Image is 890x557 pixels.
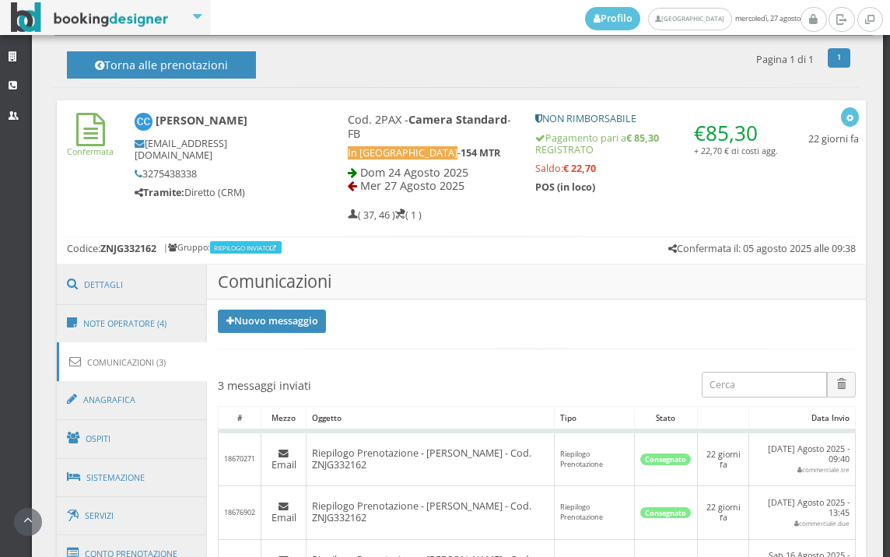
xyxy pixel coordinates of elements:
span: Mer 27 Agosto 2025 [360,178,464,193]
button: Torna alle prenotazioni [67,51,256,79]
h3: Comunicazioni [207,264,866,300]
h5: Email [267,447,300,471]
b: Camera Standard [408,112,507,127]
h5: Codice: [67,243,156,254]
a: Ospiti [57,419,208,459]
div: Tipo [555,407,633,429]
td: Riepilogo Prenotazione [555,486,634,540]
b: POS (in loco) [535,180,595,194]
a: 1 [828,48,850,68]
span: Dom 24 Agosto 2025 [360,165,468,180]
h5: Saldo: [535,163,777,174]
a: Note Operatore (4) [57,303,208,344]
div: Consegnato [640,507,692,518]
td: Riepilogo Prenotazione [555,431,634,486]
span: mercoledì, 27 agosto [585,7,801,30]
h5: Pagamento pari a REGISTRATO [535,132,777,156]
div: Stato [635,407,697,429]
div: Consegnato [640,454,692,464]
div: Oggetto [307,407,554,429]
h6: 22 giorni fa [703,503,743,523]
a: Servizi [57,496,208,536]
h6: | Gruppo: [163,243,283,253]
b: 154 MTR [461,146,500,159]
small: commerciale.due [794,519,850,527]
td: 18676902 [218,486,261,540]
h5: 3275438338 [135,168,295,180]
h5: - [348,147,515,159]
b: ZNJG332162 [100,242,156,255]
h6: [DATE] Agosto 2025 - 13:45 [755,498,850,528]
small: commerciale.tre [797,465,850,474]
h5: Riepilogo Prenotazione - [PERSON_NAME] - Cod. ZNJG332162 [312,500,548,524]
small: + 22,70 € di costi agg. [694,145,778,156]
h5: ( 37, 46 ) ( 1 ) [348,209,422,221]
a: Confermata [67,132,114,156]
span: € [694,119,758,147]
div: # [219,407,261,429]
h5: Confermata il: 05 agosto 2025 alle 09:38 [668,243,856,254]
h5: Riepilogo Prenotazione - [PERSON_NAME] - Cod. ZNJG332162 [312,447,548,471]
h6: 22 giorni fa [703,450,743,470]
b: [PERSON_NAME] [156,114,247,128]
div: Mezzo [261,407,306,429]
strong: € 22,70 [563,162,596,175]
input: Cerca [702,372,827,398]
h4: Cod. 2PAX - - FB [348,113,515,140]
b: Tramite: [135,186,184,199]
img: Chiara Crepaldi [135,113,152,131]
td: 18670271 [218,431,261,486]
h5: NON RIMBORSABILE [535,113,777,124]
a: Sistemazione [57,457,208,498]
strong: € 85,30 [626,131,659,145]
h5: Pagina 1 di 1 [756,54,814,65]
span: In [GEOGRAPHIC_DATA] [348,146,457,159]
h5: 22 giorni fa [808,133,859,145]
a: Comunicazioni (3) [57,342,208,382]
a: Nuovo messaggio [218,310,327,333]
a: Anagrafica [57,380,208,420]
a: Dettagli [57,264,208,305]
h5: Diretto (CRM) [135,187,295,198]
a: Profilo [585,7,641,30]
span: 85,30 [706,119,758,147]
a: [GEOGRAPHIC_DATA] [648,8,731,30]
img: BookingDesigner.com [11,2,169,33]
h4: 3 messaggi inviati [218,379,311,392]
div: Data invio [749,407,854,429]
h5: Email [267,500,300,524]
h4: Torna alle prenotazioni [84,58,238,82]
a: RIEPILOGO INVIATO [214,243,279,252]
h5: [EMAIL_ADDRESS][DOMAIN_NAME] [135,138,295,161]
h6: [DATE] Agosto 2025 - 09:40 [755,444,850,475]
